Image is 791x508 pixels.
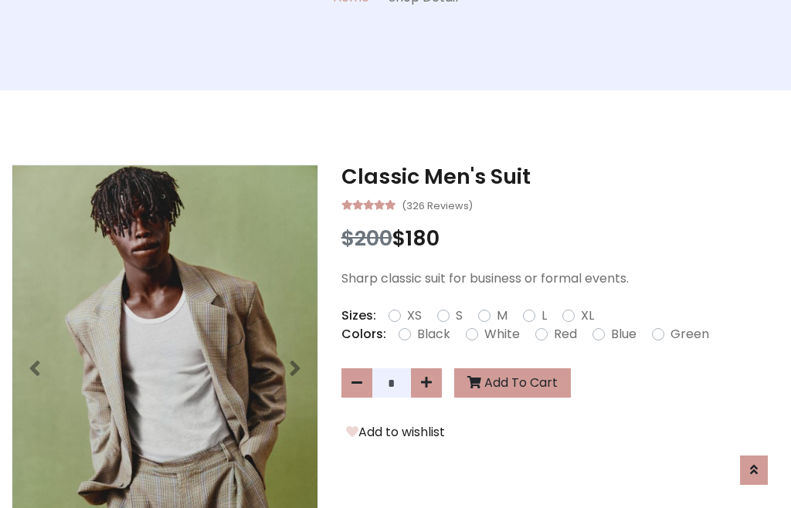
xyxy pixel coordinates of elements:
[341,224,392,252] span: $200
[454,368,571,398] button: Add To Cart
[341,164,779,189] h3: Classic Men's Suit
[402,195,473,214] small: (326 Reviews)
[341,269,779,288] p: Sharp classic suit for business or formal events.
[407,306,422,325] label: XS
[456,306,463,325] label: S
[341,422,450,442] button: Add to wishlist
[417,325,450,344] label: Black
[341,306,376,325] p: Sizes:
[541,306,547,325] label: L
[484,325,520,344] label: White
[497,306,508,325] label: M
[611,325,637,344] label: Blue
[341,325,386,344] p: Colors:
[670,325,709,344] label: Green
[406,224,440,252] span: 180
[554,325,577,344] label: Red
[581,306,594,325] label: XL
[341,226,779,251] h3: $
